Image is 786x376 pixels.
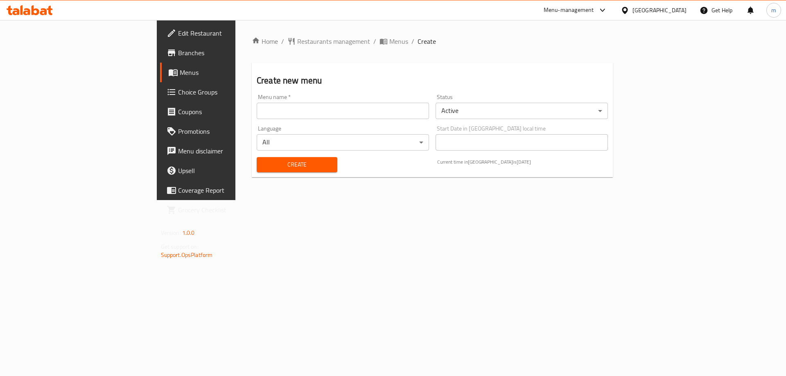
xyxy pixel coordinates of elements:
span: Create [418,36,436,46]
span: Menus [389,36,408,46]
a: Support.OpsPlatform [161,250,213,260]
a: Coupons [160,102,288,122]
span: Coverage Report [178,185,282,195]
span: Menus [180,68,282,77]
div: Menu-management [544,5,594,15]
span: Grocery Checklist [178,205,282,215]
span: Choice Groups [178,87,282,97]
a: Edit Restaurant [160,23,288,43]
button: Create [257,157,337,172]
div: [GEOGRAPHIC_DATA] [632,6,687,15]
span: 1.0.0 [182,227,195,238]
a: Choice Groups [160,82,288,102]
div: All [257,134,429,151]
li: / [373,36,376,46]
a: Branches [160,43,288,63]
div: Active [436,103,608,119]
a: Promotions [160,122,288,141]
h2: Create new menu [257,74,608,87]
span: Menu disclaimer [178,146,282,156]
input: Please enter Menu name [257,103,429,119]
a: Restaurants management [287,36,370,46]
a: Menu disclaimer [160,141,288,161]
span: Upsell [178,166,282,176]
span: Edit Restaurant [178,28,282,38]
span: Promotions [178,126,282,136]
li: / [411,36,414,46]
span: Create [263,160,331,170]
span: Coupons [178,107,282,117]
span: Get support on: [161,241,199,252]
a: Coverage Report [160,180,288,200]
span: Restaurants management [297,36,370,46]
nav: breadcrumb [252,36,613,46]
a: Menus [379,36,408,46]
span: Branches [178,48,282,58]
a: Menus [160,63,288,82]
span: m [771,6,776,15]
a: Grocery Checklist [160,200,288,220]
a: Upsell [160,161,288,180]
span: Version: [161,227,181,238]
p: Current time in [GEOGRAPHIC_DATA] is [DATE] [437,158,608,166]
